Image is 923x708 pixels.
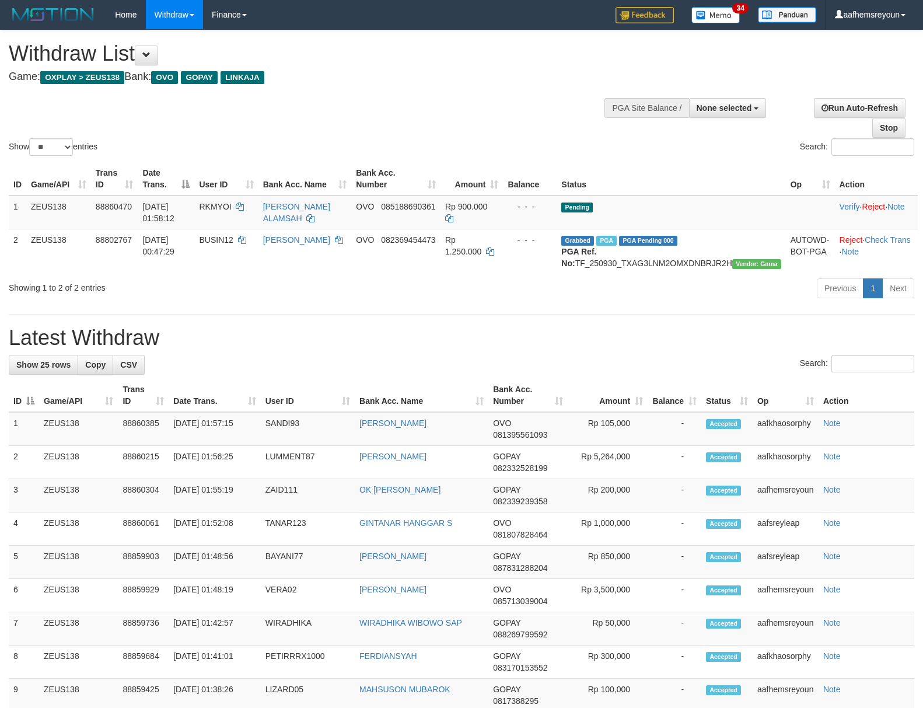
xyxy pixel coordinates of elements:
[831,355,914,372] input: Search:
[568,512,648,546] td: Rp 1,000,000
[9,196,26,229] td: 1
[493,497,547,506] span: Copy 082339239358 to clipboard
[568,546,648,579] td: Rp 850,000
[493,485,520,494] span: GOPAY
[568,646,648,679] td: Rp 300,000
[9,379,39,412] th: ID: activate to sort column descending
[9,162,26,196] th: ID
[359,552,426,561] a: [PERSON_NAME]
[261,512,355,546] td: TANAR123
[493,630,547,639] span: Copy 088269799592 to clipboard
[753,379,819,412] th: Op: activate to sort column ascending
[648,512,701,546] td: -
[118,579,169,612] td: 88859929
[823,552,841,561] a: Note
[355,379,488,412] th: Bank Acc. Name: activate to sort column ascending
[835,229,918,274] td: · ·
[445,202,487,211] span: Rp 900.000
[823,452,841,461] a: Note
[488,379,568,412] th: Bank Acc. Number: activate to sort column ascending
[9,446,39,479] td: 2
[823,651,841,661] a: Note
[493,518,511,528] span: OVO
[817,278,863,298] a: Previous
[568,612,648,646] td: Rp 50,000
[706,519,741,529] span: Accepted
[261,479,355,512] td: ZAID111
[359,651,417,661] a: FERDIANSYAH
[840,235,863,245] a: Reject
[39,479,118,512] td: ZEUS138
[9,412,39,446] td: 1
[169,646,261,679] td: [DATE] 01:41:01
[814,98,905,118] a: Run Auto-Refresh
[359,618,462,627] a: WIRADHIKA WIBOWO SAP
[689,98,767,118] button: None selected
[39,579,118,612] td: ZEUS138
[508,201,552,212] div: - - -
[9,479,39,512] td: 3
[261,546,355,579] td: BAYANI77
[493,563,547,573] span: Copy 087831288204 to clipboard
[800,355,914,372] label: Search:
[493,696,539,706] span: Copy 0817388295 to clipboard
[493,685,520,694] span: GOPAY
[9,277,376,294] div: Showing 1 to 2 of 2 entries
[648,379,701,412] th: Balance: activate to sort column ascending
[887,202,905,211] a: Note
[169,612,261,646] td: [DATE] 01:42:57
[568,479,648,512] td: Rp 200,000
[138,162,194,196] th: Date Trans.: activate to sort column descending
[9,326,914,350] h1: Latest Withdraw
[753,512,819,546] td: aafsreyleap
[169,546,261,579] td: [DATE] 01:48:56
[9,512,39,546] td: 4
[194,162,258,196] th: User ID: activate to sort column ascending
[96,202,132,211] span: 88860470
[706,585,741,595] span: Accepted
[440,162,504,196] th: Amount: activate to sort column ascending
[508,234,552,246] div: - - -
[493,618,520,627] span: GOPAY
[823,485,841,494] a: Note
[493,452,520,461] span: GOPAY
[9,546,39,579] td: 5
[118,612,169,646] td: 88859736
[493,430,547,440] span: Copy 081395561093 to clipboard
[263,235,330,245] a: [PERSON_NAME]
[732,259,781,269] span: Vendor URL: https://trx31.1velocity.biz
[9,646,39,679] td: 8
[9,579,39,612] td: 6
[493,597,547,606] span: Copy 085713039004 to clipboard
[142,235,174,256] span: [DATE] 00:47:29
[561,236,594,246] span: Grabbed
[151,71,178,84] span: OVO
[823,585,841,594] a: Note
[823,685,841,694] a: Note
[91,162,138,196] th: Trans ID: activate to sort column ascending
[40,71,124,84] span: OXPLAY > ZEUS138
[359,485,440,494] a: OK [PERSON_NAME]
[706,452,741,462] span: Accepted
[596,236,617,246] span: Marked by aafsreyleap
[835,196,918,229] td: · ·
[118,379,169,412] th: Trans ID: activate to sort column ascending
[840,202,860,211] a: Verify
[862,202,886,211] a: Reject
[872,118,905,138] a: Stop
[619,236,677,246] span: PGA Pending
[493,552,520,561] span: GOPAY
[648,546,701,579] td: -
[706,652,741,662] span: Accepted
[568,446,648,479] td: Rp 5,264,000
[706,619,741,629] span: Accepted
[39,379,118,412] th: Game/API: activate to sort column ascending
[263,202,330,223] a: [PERSON_NAME] ALAMSAH
[561,203,593,212] span: Pending
[118,446,169,479] td: 88860215
[359,452,426,461] a: [PERSON_NAME]
[648,646,701,679] td: -
[691,7,740,23] img: Button%20Memo.svg
[604,98,688,118] div: PGA Site Balance /
[78,355,113,375] a: Copy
